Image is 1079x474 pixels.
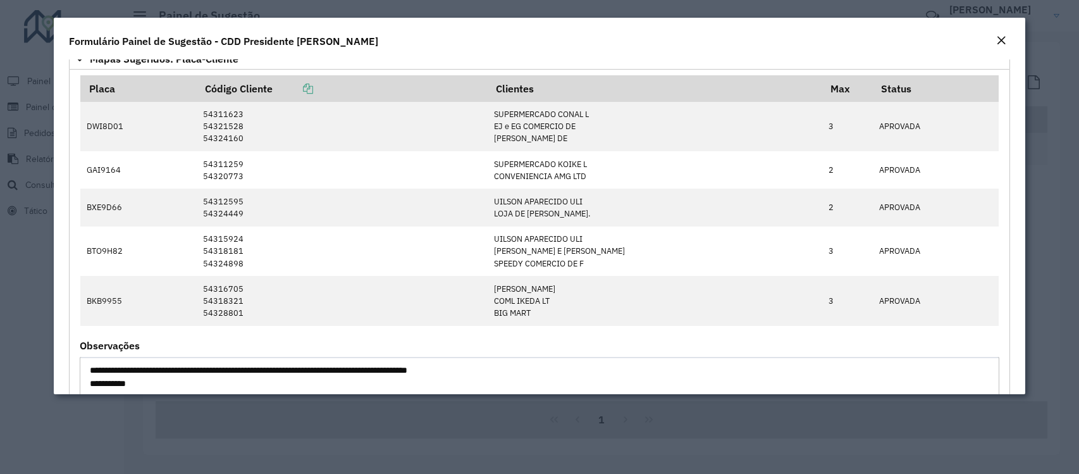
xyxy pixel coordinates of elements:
td: APROVADA [873,276,999,326]
td: 54315924 54318181 54324898 [196,227,487,277]
td: APROVADA [873,189,999,226]
label: Observações [80,338,140,353]
td: 54311623 54321528 54324160 [196,102,487,151]
td: [PERSON_NAME] COML IKEDA LT BIG MART [488,276,822,326]
h4: Formulário Painel de Sugestão - CDD Presidente [PERSON_NAME] [69,34,378,49]
span: Mapas Sugeridos: Placa-Cliente [90,54,238,64]
td: 54312595 54324449 [196,189,487,226]
td: 54316705 54318321 54328801 [196,276,487,326]
td: 3 [822,276,873,326]
td: BKB9955 [80,276,196,326]
td: SUPERMERCADO CONAL L EJ e EG COMERCIO DE [PERSON_NAME] DE [488,102,822,151]
td: 3 [822,102,873,151]
td: DWI8D01 [80,102,196,151]
td: GAI9164 [80,151,196,189]
td: APROVADA [873,227,999,277]
em: Fechar [996,35,1006,46]
td: UILSON APARECIDO ULI [PERSON_NAME] E [PERSON_NAME] SPEEDY COMERCIO DE F [488,227,822,277]
th: Max [822,75,873,102]
td: 2 [822,189,873,226]
td: 2 [822,151,873,189]
th: Clientes [488,75,822,102]
td: BTO9H82 [80,227,196,277]
td: SUPERMERCADO KOIKE L CONVENIENCIA AMG LTD [488,151,822,189]
th: Status [873,75,999,102]
a: Copiar [273,82,313,95]
td: APROVADA [873,151,999,189]
button: Close [992,33,1010,49]
td: BXE9D66 [80,189,196,226]
td: 54311259 54320773 [196,151,487,189]
td: APROVADA [873,102,999,151]
td: UILSON APARECIDO ULI LOJA DE [PERSON_NAME]. [488,189,822,226]
th: Placa [80,75,196,102]
td: 3 [822,227,873,277]
th: Código Cliente [196,75,487,102]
